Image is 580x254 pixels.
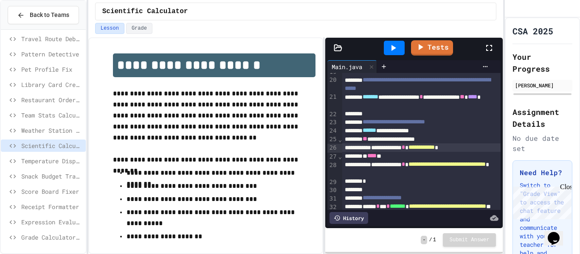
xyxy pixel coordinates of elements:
[443,233,496,247] button: Submit Answer
[327,110,338,119] div: 22
[338,153,342,160] span: Fold line
[21,111,82,120] span: Team Stats Calculator
[327,60,377,73] div: Main.java
[411,40,453,56] a: Tests
[338,136,342,143] span: Fold line
[21,126,82,135] span: Weather Station Debugger
[327,118,338,127] div: 23
[512,51,572,75] h2: Your Progress
[327,178,338,187] div: 29
[515,81,570,89] div: [PERSON_NAME]
[126,23,152,34] button: Grade
[512,106,572,130] h2: Assignment Details
[327,203,338,220] div: 32
[327,62,366,71] div: Main.java
[102,6,188,17] span: Scientific Calculator
[21,141,82,150] span: Scientific Calculator
[327,153,338,161] div: 27
[520,167,565,178] h3: Need Help?
[21,233,82,242] span: Grade Calculator Pro
[21,172,82,181] span: Snack Budget Tracker
[544,220,572,246] iframe: chat widget
[510,183,572,219] iframe: chat widget
[329,212,368,224] div: History
[327,144,338,152] div: 26
[21,95,82,104] span: Restaurant Order System
[21,80,82,89] span: Library Card Creator
[327,127,338,135] div: 24
[327,135,338,144] div: 25
[21,187,82,196] span: Score Board Fixer
[327,161,338,178] div: 28
[327,186,338,195] div: 30
[327,76,338,93] div: 20
[433,237,436,243] span: 1
[512,133,572,154] div: No due date set
[3,3,59,54] div: Chat with us now!Close
[512,25,553,37] h1: CSA 2025
[21,218,82,226] span: Expression Evaluator Fix
[95,23,124,34] button: Lesson
[327,93,338,110] div: 21
[21,156,82,165] span: Temperature Display Fix
[30,11,69,20] span: Back to Teams
[450,237,490,243] span: Submit Answer
[21,65,82,74] span: Pet Profile Fix
[21,202,82,211] span: Receipt Formatter
[21,50,82,59] span: Pattern Detective
[21,34,82,43] span: Travel Route Debugger
[421,236,427,244] span: -
[327,195,338,203] div: 31
[429,237,432,243] span: /
[8,6,79,24] button: Back to Teams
